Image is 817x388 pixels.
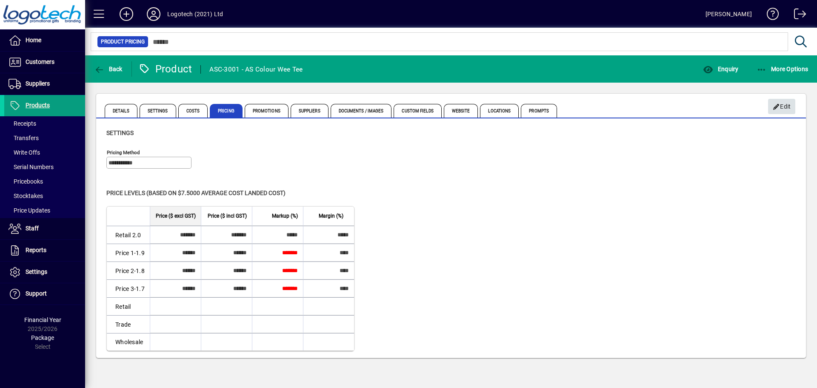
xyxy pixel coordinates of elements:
[107,279,150,297] td: Price 3-1.7
[701,61,740,77] button: Enquiry
[4,145,85,160] a: Write Offs
[4,160,85,174] a: Serial Numbers
[26,290,47,297] span: Support
[9,193,43,199] span: Stocktakes
[331,104,392,118] span: Documents / Images
[178,104,208,118] span: Costs
[245,104,289,118] span: Promotions
[521,104,557,118] span: Prompts
[4,218,85,239] a: Staff
[107,226,150,244] td: Retail 2.0
[394,104,441,118] span: Custom Fields
[788,2,806,29] a: Logout
[703,66,738,72] span: Enquiry
[4,203,85,218] a: Price Updates
[757,66,808,72] span: More Options
[4,174,85,189] a: Pricebooks
[106,190,286,196] span: Price levels (based on $7.5000 Average cost landed cost)
[4,262,85,283] a: Settings
[107,315,150,333] td: Trade
[4,240,85,261] a: Reports
[9,178,43,185] span: Pricebooks
[26,225,39,232] span: Staff
[9,149,40,156] span: Write Offs
[24,316,61,323] span: Financial Year
[26,80,50,87] span: Suppliers
[94,66,123,72] span: Back
[9,135,39,141] span: Transfers
[92,61,125,77] button: Back
[107,244,150,262] td: Price 1-1.9
[210,104,243,118] span: Pricing
[31,334,54,341] span: Package
[107,262,150,279] td: Price 2-1.8
[9,164,54,170] span: Serial Numbers
[319,211,343,221] span: Margin (%)
[26,37,41,43] span: Home
[768,99,795,114] button: Edit
[208,211,247,221] span: Price ($ incl GST)
[209,63,303,76] div: ASC-3001 - AS Colour Wee Tee
[9,207,50,214] span: Price Updates
[4,131,85,145] a: Transfers
[706,7,752,21] div: [PERSON_NAME]
[85,61,132,77] app-page-header-button: Back
[113,6,140,22] button: Add
[26,247,46,253] span: Reports
[4,73,85,95] a: Suppliers
[140,6,167,22] button: Profile
[4,283,85,305] a: Support
[272,211,298,221] span: Markup (%)
[156,211,196,221] span: Price ($ excl GST)
[107,333,150,351] td: Wholesale
[4,189,85,203] a: Stocktakes
[105,104,137,118] span: Details
[26,58,54,65] span: Customers
[140,104,176,118] span: Settings
[4,52,85,73] a: Customers
[9,120,36,127] span: Receipts
[4,116,85,131] a: Receipts
[773,100,791,114] span: Edit
[167,7,223,21] div: Logotech (2021) Ltd
[106,129,134,136] span: Settings
[754,61,811,77] button: More Options
[444,104,478,118] span: Website
[107,149,140,155] mat-label: Pricing method
[291,104,329,118] span: Suppliers
[480,104,519,118] span: Locations
[760,2,779,29] a: Knowledge Base
[26,102,50,109] span: Products
[138,62,192,76] div: Product
[26,268,47,275] span: Settings
[101,37,145,46] span: Product Pricing
[4,30,85,51] a: Home
[107,297,150,315] td: Retail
